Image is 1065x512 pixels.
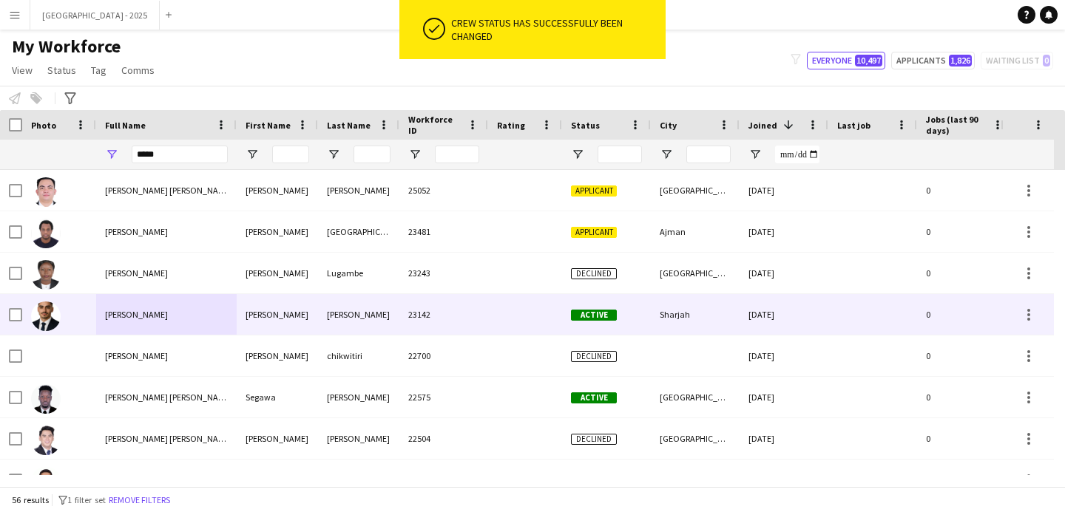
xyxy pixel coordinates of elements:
input: Status Filter Input [598,146,642,163]
div: 23243 [399,253,488,293]
div: [DATE] [740,460,828,500]
div: [PERSON_NAME] [318,294,399,335]
div: [PERSON_NAME] [237,211,318,252]
div: [GEOGRAPHIC_DATA] [651,460,740,500]
div: 22304 [399,460,488,500]
div: [DATE] [740,211,828,252]
div: [GEOGRAPHIC_DATA] [651,418,740,459]
div: [GEOGRAPHIC_DATA] [651,170,740,211]
div: [PERSON_NAME] [237,294,318,335]
div: [DATE] [740,335,828,376]
div: [PERSON_NAME] [237,170,318,211]
span: 10,497 [855,55,882,66]
span: [PERSON_NAME] [105,226,168,237]
span: Rating [497,120,525,131]
button: Open Filter Menu [571,148,584,161]
span: Tag [91,64,106,77]
div: Crew status has successfully been changed [451,16,660,43]
input: City Filter Input [686,146,731,163]
input: Full Name Filter Input [132,146,228,163]
span: Full Name [105,120,146,131]
button: Applicants1,826 [891,52,975,69]
button: Open Filter Menu [660,148,673,161]
span: Status [47,64,76,77]
button: [GEOGRAPHIC_DATA] - 2025 [30,1,160,30]
span: Declined [571,268,617,279]
span: [PERSON_NAME] [PERSON_NAME] [105,392,232,403]
div: [DATE] [740,294,828,335]
span: Declined [571,351,617,362]
button: Open Filter Menu [408,148,422,161]
span: Active [571,392,617,403]
div: 0 [917,170,1013,211]
span: 1,826 [949,55,972,66]
span: Photo [31,120,56,131]
div: 23481 [399,211,488,252]
img: Pauline Lugambe [31,260,61,290]
div: 0 [917,335,1013,376]
app-action-btn: Advanced filters [61,89,79,107]
div: [PERSON_NAME] [318,377,399,417]
img: Segawa Paul Jesse [31,384,61,414]
span: 1 filter set [67,494,106,505]
span: [PERSON_NAME] [105,267,168,279]
img: Paul Mwangi [31,219,61,248]
div: chikwitiri [318,335,399,376]
div: [DATE] [740,418,828,459]
span: City [660,120,677,131]
span: [PERSON_NAME] [PERSON_NAME] [105,185,232,196]
input: Last Name Filter Input [354,146,390,163]
button: Open Filter Menu [327,148,340,161]
button: Open Filter Menu [105,148,118,161]
span: Applicant [571,185,617,197]
span: Declined [571,434,617,445]
div: [PERSON_NAME] [237,418,318,459]
div: [GEOGRAPHIC_DATA] [651,377,740,417]
div: [PERSON_NAME] [237,335,318,376]
input: First Name Filter Input [272,146,309,163]
div: Segawa [237,377,318,417]
img: john paul de vera [31,467,61,496]
div: 22575 [399,377,488,417]
div: Lugambe [318,253,399,293]
span: [PERSON_NAME] [105,474,168,485]
a: Comms [115,61,160,80]
span: Active [571,310,617,321]
div: 0 [917,211,1013,252]
span: First Name [246,120,291,131]
span: Last job [837,120,870,131]
div: [DATE] [740,253,828,293]
span: Workforce ID [408,114,461,136]
span: Applicant [571,227,617,238]
span: Jobs (last 90 days) [926,114,987,136]
div: 0 [917,460,1013,500]
span: [PERSON_NAME] [PERSON_NAME] [105,433,232,444]
img: Paul Jabbour [31,301,61,331]
div: [GEOGRAPHIC_DATA] [651,253,740,293]
img: paul christian Santos [31,177,61,207]
div: [GEOGRAPHIC_DATA] [318,211,399,252]
div: [DATE] [740,377,828,417]
div: 0 [917,294,1013,335]
span: Comms [121,64,155,77]
span: [PERSON_NAME] [105,350,168,361]
div: 25052 [399,170,488,211]
span: View [12,64,33,77]
span: [PERSON_NAME] [105,309,168,320]
div: 22700 [399,335,488,376]
input: Joined Filter Input [775,146,819,163]
span: My Workforce [12,35,121,58]
div: [PERSON_NAME] [318,418,399,459]
div: [PERSON_NAME] [237,253,318,293]
div: Sharjah [651,294,740,335]
div: [PERSON_NAME] [318,460,399,500]
div: [PERSON_NAME] [237,460,318,500]
a: Status [41,61,82,80]
span: Status [571,120,600,131]
div: Ajman [651,211,740,252]
div: [DATE] [740,170,828,211]
button: Open Filter Menu [748,148,762,161]
div: 22504 [399,418,488,459]
button: Everyone10,497 [807,52,885,69]
input: Workforce ID Filter Input [435,146,479,163]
